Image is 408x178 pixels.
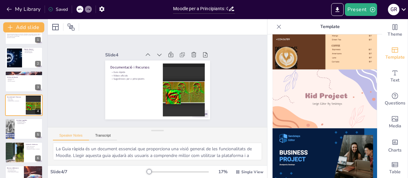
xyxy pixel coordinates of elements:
[5,24,43,45] div: 1
[7,169,22,171] p: Fòrums de suport
[26,148,41,150] p: Avaluacions formatives i sumatives
[105,52,141,58] div: Slide 4
[388,4,399,15] div: G R
[26,146,41,147] p: Disseny de preguntes
[24,50,41,51] p: Coneixement de Moodle
[5,71,43,92] div: https://cdn.sendsteps.com/images/logo/sendsteps_logo_white.pnghttps://cdn.sendsteps.com/images/lo...
[7,98,24,100] p: Guia ràpida
[7,37,41,38] p: Generated with [URL]
[26,144,41,146] p: Avaluació a Distància
[388,31,402,38] span: Theme
[215,169,230,175] div: 17 %
[16,119,41,121] p: Activitats Sugerides
[5,95,43,116] div: https://cdn.sendsteps.com/images/logo/sendsteps_logo_white.pnghttps://cdn.sendsteps.com/images/lo...
[385,100,405,107] span: Questions
[3,22,44,32] button: Add slide
[7,101,24,102] p: Sugerències per a principiants
[16,122,41,123] p: Participació en fòrums
[35,84,41,90] div: 3
[35,61,41,67] div: 2
[50,169,148,175] div: Slide 4 / 7
[173,4,228,13] input: Insert title
[89,133,117,140] button: Transcript
[7,96,24,98] p: Documentació i Recursos
[388,3,399,16] button: G R
[26,147,41,148] p: Banc de preguntes
[7,172,22,173] p: Cursos intermedis i avançats
[7,78,41,80] p: Gestió de cursos
[273,11,377,70] img: thumb-8.png
[241,169,263,174] span: Single View
[388,147,402,154] span: Charts
[382,88,408,111] div: Get real-time input from your audience
[35,132,41,138] div: 5
[5,47,43,68] div: https://cdn.sendsteps.com/images/logo/sendsteps_logo_white.pnghttps://cdn.sendsteps.com/images/lo...
[110,71,157,74] p: Guia ràpida
[7,81,41,82] p: Recursos educatius
[67,23,75,31] span: Position
[390,77,399,84] span: Text
[110,74,157,77] p: Vídeos oficials
[7,167,22,169] p: Recursos Addicionals
[5,118,43,139] div: https://cdn.sendsteps.com/images/logo/sendsteps_logo_white.pnghttps://cdn.sendsteps.com/images/lo...
[331,3,344,16] button: Export to PowerPoint
[382,42,408,65] div: Add ready made slides
[7,99,24,101] p: Vídeos oficials
[16,123,41,124] p: Creació d'enllaços
[110,77,157,80] p: Sugerències per a principiants
[35,155,41,161] div: 6
[345,3,377,16] button: Present
[389,168,401,175] span: Table
[382,19,408,42] div: Change the overall theme
[16,121,41,122] p: Activitats pràctiques
[35,108,41,114] div: 4
[53,133,89,140] button: Speaker Notes
[5,4,43,14] button: My Library
[7,33,41,37] p: Aquesta presentació ofereix una introducció a Moodle per a principiants, incloent objectius gener...
[382,65,408,88] div: Add text boxes
[48,6,68,12] div: Saved
[50,22,61,32] div: Layout
[24,52,41,53] p: Activitats suggerides
[35,37,41,43] div: 1
[389,123,401,130] span: Media
[7,170,22,172] p: Documentació oficial
[273,69,377,128] img: thumb-9.png
[382,134,408,157] div: Add charts and graphs
[7,76,41,78] p: Ús Bàsic de Moodle
[284,19,376,34] p: Template
[53,143,262,160] textarea: La Guia ràpida és un document essencial que proporciona una visió general de les funcionalitats d...
[110,65,157,69] p: Documentació i Recursos
[24,51,41,52] p: Aprenentatge actiu
[5,142,43,163] div: https://cdn.sendsteps.com/images/logo/sendsteps_logo_white.pnghttps://cdn.sendsteps.com/images/lo...
[7,80,41,81] p: Interacció
[385,54,405,61] span: Template
[24,48,41,50] p: Objectiu General
[382,111,408,134] div: Add images, graphics, shapes or video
